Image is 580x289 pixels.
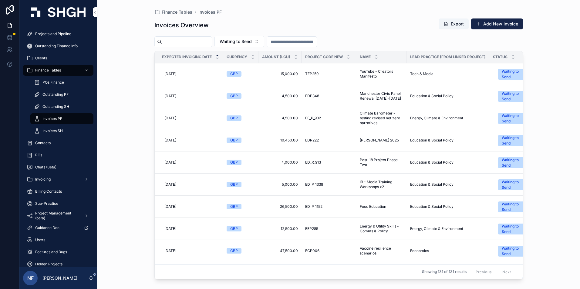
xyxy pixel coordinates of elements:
a: 4,500.00 [262,116,298,121]
a: Select Button [493,110,536,127]
span: ECP006 [305,248,319,253]
span: Economics [410,248,429,253]
a: Hidden Projects [23,259,93,270]
a: Post-18 Project Phase Two [360,158,403,167]
a: 47,500.00 [262,248,298,253]
a: Outstanding SH [30,101,93,112]
span: Food Education [360,204,386,209]
div: GBP [230,204,238,209]
a: EE_P_932 [305,116,352,121]
span: Chats (Beta) [35,165,56,170]
span: Energy & Utility Skills - Comms & Policy [360,224,403,234]
span: EE_P_932 [305,116,321,121]
h1: Invoices Overview [154,21,209,29]
a: Finance Tables [154,9,192,15]
p: [PERSON_NAME] [42,275,77,281]
a: Education & Social Policy [410,182,486,187]
a: Economics [410,248,486,253]
button: Select Button [493,221,536,237]
a: Billing Contacts [23,186,93,197]
a: Features and Bugs [23,247,93,257]
a: GBP [227,71,255,77]
a: EEP285 [305,226,352,231]
span: Finance Tables [162,9,192,15]
a: TEP259 [305,71,352,76]
a: YouTube - Creators Manifesto [360,69,403,79]
a: Vaccine resilience scenarios [360,246,403,256]
a: Select Button [493,132,536,149]
a: 15,000.00 [262,71,298,76]
a: Invoices SH [30,125,93,136]
span: Invoices PF [42,116,62,121]
div: Waiting to Send [502,224,520,234]
a: Education & Social Policy [410,160,486,165]
span: Education & Social Policy [410,138,454,143]
span: Tech & Media [410,71,433,76]
span: EDR222 [305,138,319,143]
a: [DATE] [162,158,219,167]
div: Waiting to Send [502,113,520,124]
span: 26,500.00 [262,204,298,209]
span: Name [360,55,371,59]
button: Select Button [493,110,536,126]
a: Select Button [493,88,536,105]
span: [DATE] [164,226,176,231]
a: [DATE] [162,180,219,189]
a: [DATE] [162,91,219,101]
a: Food Education [360,204,403,209]
a: GBP [227,204,255,209]
span: IB - Media Training Workshops x2 [360,180,403,189]
span: Outstanding SH [42,104,69,109]
div: Waiting to Send [502,157,520,168]
span: Showing 131 of 131 results [422,270,467,274]
button: Export [439,18,469,29]
a: Select Button [493,242,536,259]
span: Waiting to Send [220,38,252,45]
span: Hidden Projects [35,262,62,267]
span: [DATE] [164,94,176,98]
button: Select Button [493,88,536,104]
span: ED_P_1338 [305,182,323,187]
span: 5,000.00 [262,182,298,187]
a: Select Button [493,220,536,237]
span: [DATE] [164,116,176,121]
a: Project Management (beta) [23,210,93,221]
span: [DATE] [164,182,176,187]
a: GBP [227,248,255,254]
a: Outstanding Finance Info [23,41,93,51]
span: Manchester Civic Panel Renewal [DATE]-[DATE] [360,91,403,101]
div: scrollable content [19,24,97,267]
span: NF [27,274,34,282]
span: Status [493,55,507,59]
a: Contacts [23,138,93,148]
a: Select Button [493,154,536,171]
a: Guidance Doc [23,222,93,233]
span: Education & Social Policy [410,160,454,165]
div: Waiting to Send [502,179,520,190]
a: Energy, Climate & Environment [410,226,486,231]
a: Select Button [493,176,536,193]
a: Tech & Media [410,71,486,76]
span: Invoicing [35,177,51,182]
a: GBP [227,115,255,121]
button: Select Button [493,198,536,215]
a: Education & Social Policy [410,204,486,209]
span: ED_P_1152 [305,204,322,209]
div: GBP [230,248,238,254]
a: EDR222 [305,138,352,143]
a: Sub-Practice [23,198,93,209]
a: Clients [23,53,93,64]
span: Education & Social Policy [410,204,454,209]
a: EDP348 [305,94,352,98]
a: Add New Invoice [471,18,523,29]
span: TEP259 [305,71,319,76]
span: [DATE] [164,204,176,209]
span: [DATE] [164,71,176,76]
span: Project Code New [305,55,343,59]
img: App logo [31,7,86,17]
span: Energy, Climate & Environment [410,226,463,231]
